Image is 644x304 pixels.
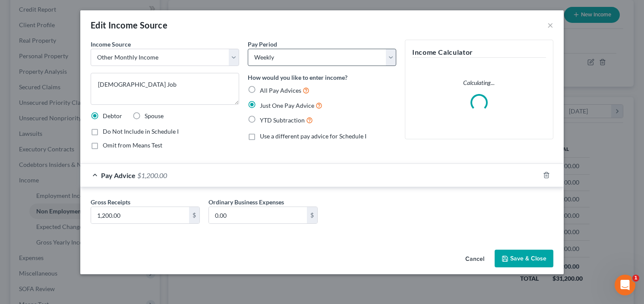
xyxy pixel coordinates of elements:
span: Spouse [145,112,164,119]
span: Just One Pay Advice [260,102,314,109]
button: Cancel [458,251,491,268]
span: Pay Advice [101,171,136,179]
button: Save & Close [495,250,553,268]
input: 0.00 [209,207,307,223]
span: All Pay Advices [260,87,301,94]
h5: Income Calculator [412,47,546,58]
button: × [547,20,553,30]
label: Gross Receipts [91,197,130,207]
span: Omit from Means Test [103,141,162,149]
label: Ordinary Business Expenses [208,197,284,207]
span: Debtor [103,112,122,119]
label: How would you like to enter income? [248,73,347,82]
div: $ [189,207,199,223]
iframe: Intercom live chat [615,275,635,295]
div: Edit Income Source [91,19,167,31]
span: YTD Subtraction [260,116,305,124]
p: Calculating... [412,78,546,87]
label: Pay Period [248,40,277,49]
span: $1,200.00 [137,171,167,179]
span: Income Source [91,41,131,48]
input: 0.00 [91,207,189,223]
span: Do Not Include in Schedule I [103,128,179,135]
span: 1 [632,275,639,282]
div: $ [307,207,317,223]
span: Use a different pay advice for Schedule I [260,132,366,140]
